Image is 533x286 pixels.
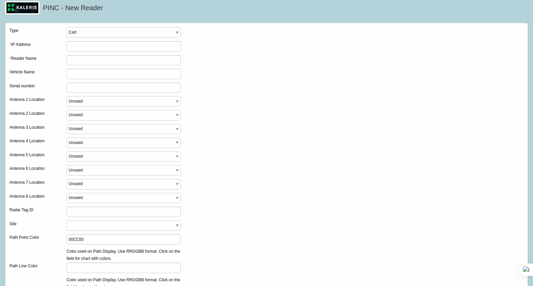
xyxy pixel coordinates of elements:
label: Reader Name [9,55,66,62]
h5: PINC - New Reader [43,3,525,15]
label: Antenna 7 Location [9,179,66,186]
img: logo_pnc-prd.png [5,1,40,15]
label: Antenna 2 Location [9,110,66,118]
label: IP Address [9,41,66,49]
label: Antenna 5 Location [9,151,66,159]
abbr: required [9,42,11,47]
label: Radar Tag ID [9,207,66,214]
label: Antenna 8 Location [9,193,66,200]
label: Site [9,220,66,228]
label: Antenna 3 Location [9,124,66,131]
label: Antenna 1 Location [9,96,66,104]
label: Antenna 6 Location [9,165,66,173]
label: Vehicle Name [9,69,66,76]
label: Type [9,27,66,35]
label: Path Point Color [9,234,66,242]
label: Path Line Color [9,263,66,270]
label: Serial number [9,83,66,90]
abbr: required [9,56,11,61]
label: Antenna 4 Location [9,138,66,145]
label: Color used on Path Display. Use RRGGBB format. Click on the field for chart with colors. [66,248,181,263]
